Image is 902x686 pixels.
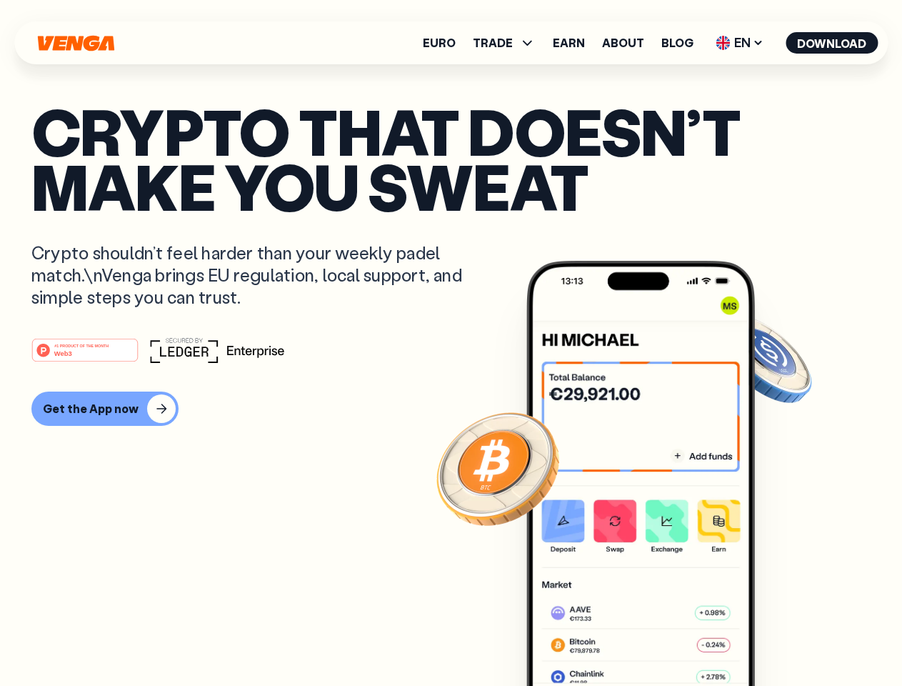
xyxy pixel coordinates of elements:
img: flag-uk [716,36,730,50]
a: #1 PRODUCT OF THE MONTHWeb3 [31,347,139,365]
a: Euro [423,37,456,49]
a: Earn [553,37,585,49]
div: Get the App now [43,402,139,416]
img: Bitcoin [434,404,562,532]
a: About [602,37,644,49]
a: Blog [661,37,693,49]
button: Download [786,32,878,54]
tspan: Web3 [54,349,72,357]
span: EN [711,31,768,54]
tspan: #1 PRODUCT OF THE MONTH [54,343,109,347]
a: Get the App now [31,392,871,426]
img: USDC coin [712,307,815,410]
p: Crypto that doesn’t make you sweat [31,104,871,213]
svg: Home [36,35,116,51]
span: TRADE [473,37,513,49]
button: Get the App now [31,392,179,426]
p: Crypto shouldn’t feel harder than your weekly padel match.\nVenga brings EU regulation, local sup... [31,242,483,309]
span: TRADE [473,34,536,51]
